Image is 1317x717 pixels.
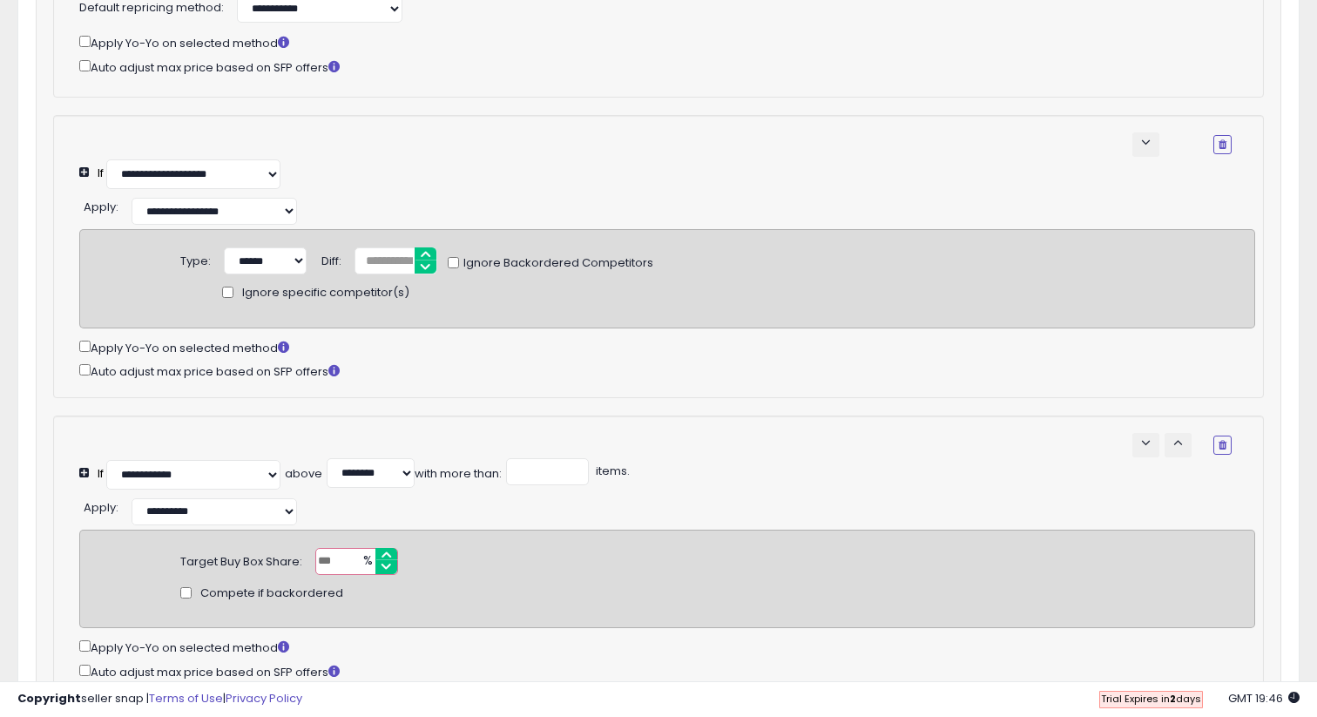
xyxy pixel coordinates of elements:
div: Apply Yo-Yo on selected method [79,32,1232,52]
span: Trial Expires in days [1101,692,1201,706]
strong: Copyright [17,690,81,707]
div: Auto adjust max price based on SFP offers [79,361,1255,381]
div: Diff: [321,247,341,270]
div: seller snap | | [17,691,302,707]
span: keyboard_arrow_up [1170,435,1186,451]
div: Target Buy Box Share: [180,548,302,571]
button: keyboard_arrow_up [1165,433,1192,457]
div: Type: [180,247,211,270]
div: with more than: [415,466,502,483]
span: Apply [84,499,116,516]
div: Auto adjust max price based on SFP offers [79,57,1232,77]
button: keyboard_arrow_down [1132,433,1159,457]
div: Apply Yo-Yo on selected method [79,337,1255,357]
div: above [285,466,322,483]
span: Apply [84,199,116,215]
span: keyboard_arrow_down [1138,435,1154,451]
span: 2025-10-13 19:46 GMT [1228,690,1300,707]
b: 2 [1170,692,1176,706]
div: : [84,494,118,517]
a: Privacy Policy [226,690,302,707]
div: : [84,193,118,216]
i: Remove Condition [1219,139,1226,150]
span: % [353,549,381,575]
a: Terms of Use [149,690,223,707]
i: Remove Condition [1219,440,1226,450]
div: Apply Yo-Yo on selected method [79,637,1255,657]
button: keyboard_arrow_down [1132,132,1159,157]
span: Ignore Backordered Competitors [459,255,653,272]
span: Compete if backordered [200,585,343,602]
div: Auto adjust max price based on SFP offers [79,661,1255,681]
span: keyboard_arrow_down [1138,134,1154,151]
span: items. [593,463,630,479]
span: Ignore specific competitor(s) [242,285,409,301]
